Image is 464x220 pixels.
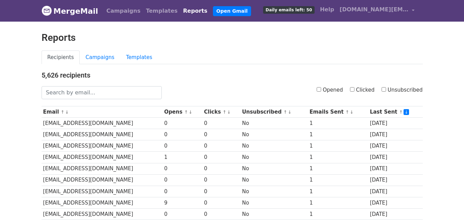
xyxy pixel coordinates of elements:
a: ↓ [189,109,192,115]
td: No [240,152,308,163]
span: [DOMAIN_NAME][EMAIL_ADDRESS][DOMAIN_NAME] [340,5,408,14]
td: No [240,118,308,129]
a: ↓ [404,109,409,115]
td: 0 [162,140,202,152]
td: 0 [202,174,240,186]
td: 0 [162,129,202,140]
td: [DATE] [368,197,422,208]
td: [DATE] [368,186,422,197]
td: 0 [162,118,202,129]
td: 0 [162,163,202,174]
a: ↓ [288,109,292,115]
td: 1 [308,140,368,152]
td: [EMAIL_ADDRESS][DOMAIN_NAME] [42,197,163,208]
td: [DATE] [368,129,422,140]
td: [EMAIL_ADDRESS][DOMAIN_NAME] [42,163,163,174]
td: No [240,129,308,140]
td: 0 [202,152,240,163]
td: 1 [162,152,202,163]
a: ↓ [350,109,353,115]
td: 0 [162,174,202,186]
td: 0 [202,118,240,129]
label: Unsubscribed [382,86,423,94]
input: Search by email... [42,86,162,99]
a: Campaigns [104,4,143,18]
td: [DATE] [368,118,422,129]
td: [EMAIL_ADDRESS][DOMAIN_NAME] [42,140,163,152]
td: 0 [202,197,240,208]
a: Help [317,3,337,16]
td: 1 [308,163,368,174]
input: Opened [317,87,321,92]
input: Unsubscribed [382,87,386,92]
a: ↑ [283,109,287,115]
td: [DATE] [368,174,422,186]
a: Templates [120,50,158,65]
td: [DATE] [368,140,422,152]
td: [EMAIL_ADDRESS][DOMAIN_NAME] [42,186,163,197]
a: Open Gmail [213,6,251,16]
th: Emails Sent [308,106,368,118]
td: [DATE] [368,208,422,220]
a: ↓ [65,109,69,115]
h4: 5,626 recipients [42,71,423,79]
a: ↑ [61,109,65,115]
td: 0 [202,129,240,140]
td: 0 [202,140,240,152]
td: [EMAIL_ADDRESS][DOMAIN_NAME] [42,174,163,186]
td: [EMAIL_ADDRESS][DOMAIN_NAME] [42,208,163,220]
th: Clicks [202,106,240,118]
th: Last Sent [368,106,422,118]
td: No [240,174,308,186]
td: 0 [202,186,240,197]
td: 1 [308,197,368,208]
td: 1 [308,186,368,197]
a: ↑ [223,109,226,115]
td: 9 [162,197,202,208]
td: [EMAIL_ADDRESS][DOMAIN_NAME] [42,118,163,129]
a: Campaigns [80,50,120,65]
a: Reports [180,4,210,18]
a: Daily emails left: 50 [260,3,317,16]
td: 1 [308,152,368,163]
a: ↑ [184,109,188,115]
a: ↓ [227,109,231,115]
td: No [240,197,308,208]
td: [EMAIL_ADDRESS][DOMAIN_NAME] [42,152,163,163]
td: 1 [308,129,368,140]
th: Opens [162,106,202,118]
a: Recipients [42,50,80,65]
td: No [240,163,308,174]
label: Clicked [350,86,375,94]
label: Opened [317,86,343,94]
td: 0 [162,208,202,220]
td: 0 [162,186,202,197]
a: [DOMAIN_NAME][EMAIL_ADDRESS][DOMAIN_NAME] [337,3,417,19]
th: Email [42,106,163,118]
td: No [240,186,308,197]
a: MergeMail [42,4,98,18]
a: ↑ [399,109,403,115]
input: Clicked [350,87,354,92]
span: Daily emails left: 50 [263,6,314,14]
td: 0 [202,208,240,220]
td: 1 [308,118,368,129]
td: 1 [308,174,368,186]
td: [EMAIL_ADDRESS][DOMAIN_NAME] [42,129,163,140]
img: MergeMail logo [42,5,52,16]
a: ↑ [346,109,349,115]
td: 1 [308,208,368,220]
th: Unsubscribed [240,106,308,118]
td: No [240,208,308,220]
h2: Reports [42,32,423,44]
td: No [240,140,308,152]
td: [DATE] [368,163,422,174]
td: 0 [202,163,240,174]
a: Templates [143,4,180,18]
td: [DATE] [368,152,422,163]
